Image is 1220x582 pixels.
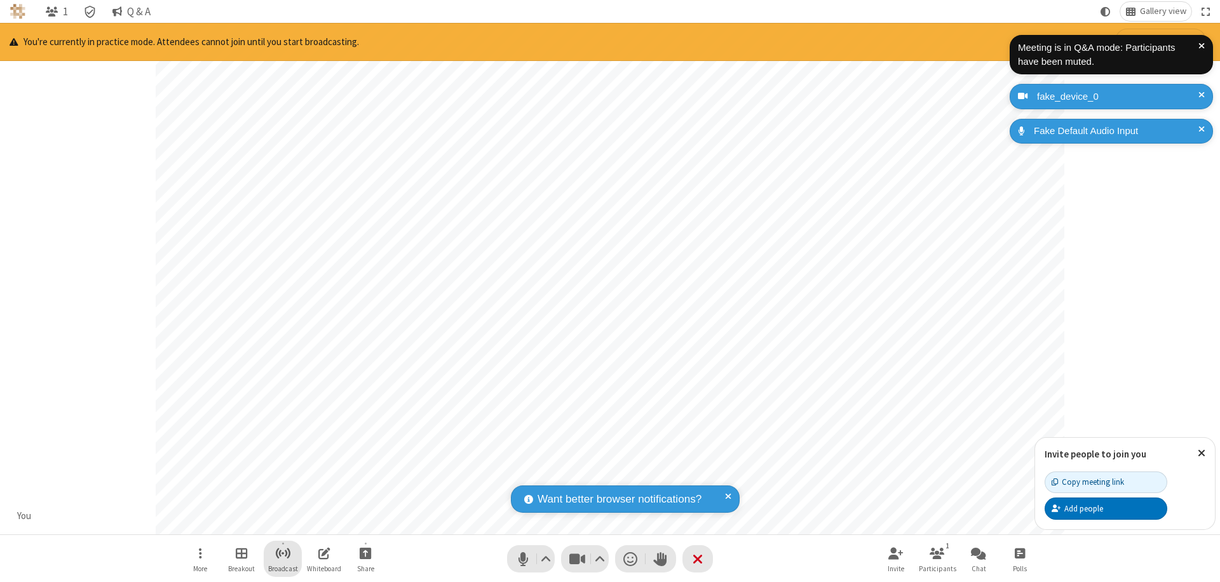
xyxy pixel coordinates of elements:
[918,541,956,577] button: Open participant list
[592,545,609,572] button: Video setting
[264,541,302,577] button: Start broadcast
[682,545,713,572] button: End or leave meeting
[1196,2,1216,21] button: Fullscreen
[222,541,261,577] button: Manage Breakout Rooms
[1045,471,1167,493] button: Copy meeting link
[78,2,102,21] div: Meeting details Encryption enabled
[346,541,384,577] button: Start sharing
[63,6,68,18] span: 1
[1095,2,1116,21] button: Using system theme
[127,6,151,18] span: Q & A
[193,565,207,572] span: More
[877,541,915,577] button: Invite participants (⌘+Shift+I)
[1001,541,1039,577] button: Open poll
[888,565,904,572] span: Invite
[228,565,255,572] span: Breakout
[615,545,646,572] button: Send a reaction
[1045,448,1146,460] label: Invite people to join you
[107,2,156,21] button: Q & A
[40,2,73,21] button: Open participant list
[1033,90,1203,104] div: fake_device_0
[561,545,609,572] button: Stop video (⌘+Shift+V)
[959,541,998,577] button: Open chat
[1188,438,1215,469] button: Close popover
[1029,124,1203,139] div: Fake Default Audio Input
[1052,476,1124,488] div: Copy meeting link
[646,545,676,572] button: Raise hand
[1045,497,1167,519] button: Add people
[942,540,953,552] div: 1
[1013,565,1027,572] span: Polls
[305,541,343,577] button: Open shared whiteboard
[1120,2,1191,21] button: Change layout
[507,545,555,572] button: Mute (⌘+Shift+A)
[357,565,374,572] span: Share
[972,565,986,572] span: Chat
[1018,41,1198,69] div: Meeting is in Q&A mode: Participants have been muted.
[307,565,341,572] span: Whiteboard
[181,541,219,577] button: Open menu
[1140,6,1186,17] span: Gallery view
[538,491,701,508] span: Want better browser notifications?
[13,509,36,524] div: You
[10,35,359,50] p: You're currently in practice mode. Attendees cannot join until you start broadcasting.
[10,4,25,19] img: QA Selenium DO NOT DELETE OR CHANGE
[538,545,555,572] button: Audio settings
[1115,29,1206,55] button: Start broadcasting
[268,565,298,572] span: Broadcast
[919,565,956,572] span: Participants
